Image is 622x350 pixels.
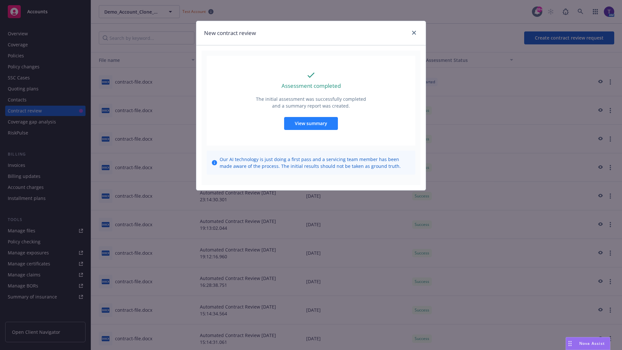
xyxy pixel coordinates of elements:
div: Drag to move [566,337,574,350]
span: Nova Assist [579,341,605,346]
span: View summary [295,120,327,126]
button: Nova Assist [566,337,610,350]
h1: New contract review [204,29,256,37]
a: close [410,29,418,37]
button: View summary [284,117,338,130]
span: Our AI technology is just doing a first pass and a servicing team member has been made aware of t... [220,156,410,169]
p: Assessment completed [282,82,341,90]
p: The initial assessment was successfully completed and a summary report was created. [255,96,367,109]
